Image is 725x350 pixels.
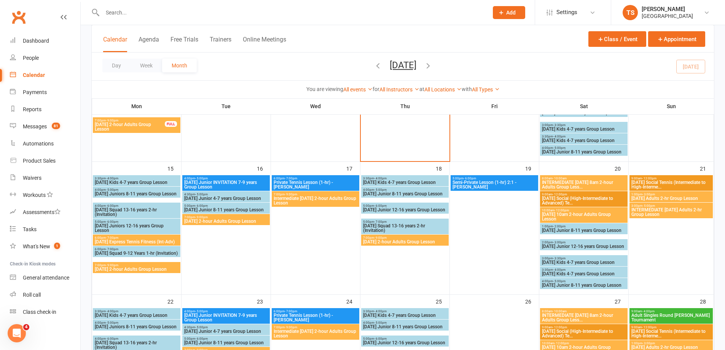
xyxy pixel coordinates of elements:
span: - 6:00pm [195,204,208,208]
span: [DATE] Kids 4-7 years Group Lesson [94,180,179,185]
span: - 5:00pm [374,321,387,324]
span: - 9:00pm [106,119,118,122]
div: 20 [615,162,628,174]
span: - 4:00pm [106,310,118,313]
span: - 3:00pm [642,193,655,196]
span: - 6:00pm [106,337,118,340]
div: Product Sales [23,158,56,164]
div: Assessments [23,209,61,215]
a: General attendance kiosk mode [10,269,80,286]
span: 1:00pm [631,193,711,196]
span: 5:00pm [184,337,268,340]
span: [DATE] Kids 4-7 years Group Lesson [542,127,626,131]
div: Workouts [23,192,46,198]
span: 8:00am [542,310,626,313]
span: INTERMEDIATE [DATE] Adults 2-hr Group Lesson [631,208,711,217]
strong: at [419,86,424,92]
span: 9:00am [631,310,711,313]
button: Free Trials [170,36,198,52]
span: [DATE] Junior 8-11 years Group Lesson [184,208,268,212]
div: General attendance [23,275,69,281]
span: - 3:00pm [642,342,655,345]
span: [DATE] Junior INVITATION 7-9 years Group Lesson [184,313,268,322]
button: Week [131,59,162,72]
span: - 5:00pm [195,310,208,313]
span: 5:00pm [184,204,268,208]
span: 3:00pm [542,257,626,260]
span: 9:00am [542,193,626,196]
span: 10:00am [542,342,626,345]
span: 4 [23,324,29,330]
span: - 5:00pm [195,177,208,180]
span: - 10:00am [553,310,567,313]
span: - 5:00pm [106,321,118,324]
span: [DATE] Juniors 12-16 years Group Lesson [94,224,179,233]
a: All Types [472,86,500,93]
strong: You are viewing [306,86,343,92]
span: - 6:00pm [464,177,476,180]
button: Agenda [139,36,159,52]
button: Trainers [210,36,231,52]
span: 9:00am [631,177,711,180]
span: 10:00am [542,209,626,212]
span: 4:00pm [363,188,447,192]
span: - 9:00pm [106,264,118,267]
span: 3:30pm [542,135,626,138]
iframe: Intercom live chat [8,324,26,342]
span: [DATE] Junior 12-16 years Group Lesson [542,244,626,249]
span: - 4:00pm [642,310,655,313]
a: Dashboard [10,32,80,50]
th: Mon [92,98,182,114]
span: - 4:00pm [106,177,118,180]
div: 19 [525,162,539,174]
span: [DATE] Junior INVITATION 7-9 years Group Lesson [184,180,268,189]
span: 6:00pm [273,177,358,180]
div: What's New [23,243,50,249]
span: [DATE] 2-hour Adults Group Lesson [94,122,165,131]
span: Adult Singles Round [PERSON_NAME] Tournament [631,313,711,322]
span: 5:00pm [363,337,447,340]
span: 5:00pm [452,177,537,180]
span: [DATE] Squad 13-16 years 2-hr (Invitation) [363,224,447,233]
span: - 4:00pm [553,268,566,272]
button: Month [162,59,197,72]
div: 22 [167,295,181,307]
span: - 9:00pm [285,326,297,329]
button: Online Meetings [243,36,286,52]
span: 4:30pm [184,193,268,196]
a: All Locations [424,86,462,93]
span: - 4:00pm [553,135,566,138]
span: Private Tennis Lesson (1-hr) - [PERSON_NAME] [273,180,358,189]
div: Tasks [23,226,37,232]
span: 5:00pm [94,220,179,224]
div: 16 [257,162,271,174]
span: [DATE] Kids 4-7 years Group Lesson [542,138,626,143]
span: - 6:00pm [195,337,208,340]
span: - 6:00pm [106,204,118,208]
div: Automations [23,141,54,147]
a: Calendar [10,67,80,84]
span: [DATE] Adults 2-hr Group Lesson [631,345,711,350]
div: 15 [167,162,181,174]
span: INTERMEDIATE [DATE] 8am 2-hour Adults Group Less... [542,313,626,322]
button: Class / Event [588,31,646,47]
span: [DATE] Adults 2-hr Group Lesson [631,196,711,201]
div: TS [623,5,638,20]
div: [GEOGRAPHIC_DATA] [642,13,693,19]
span: 1:00pm [542,225,626,228]
a: Tasks [10,221,80,238]
span: 4:00pm [184,310,268,313]
span: - 6:00pm [374,337,387,340]
span: - 7:00pm [106,248,118,251]
span: [DATE] 10am 2-hour Adults Group Lesson [542,212,626,221]
span: 6:00pm [273,310,358,313]
span: Semi-Private Lesson (1-hr) 2:1 - [PERSON_NAME] [452,180,537,189]
span: 7:00pm [94,119,165,122]
span: 4:00pm [542,280,626,283]
span: 7:00pm [273,193,358,196]
span: 9:00am [542,326,626,329]
div: 17 [346,162,360,174]
div: 23 [257,295,271,307]
span: - 12:00pm [642,326,656,329]
a: Payments [10,84,80,101]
